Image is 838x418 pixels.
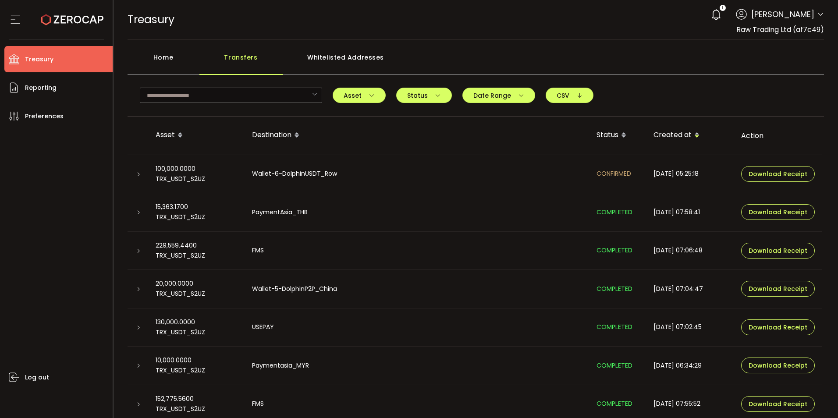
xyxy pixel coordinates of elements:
div: FMS [245,245,589,255]
span: COMPLETED [597,208,632,216]
div: [DATE] 07:58:41 [646,207,734,217]
div: [DATE] 07:06:48 [646,245,734,255]
span: Download Receipt [749,209,807,215]
div: 100,000.0000 TRX_USDT_S2UZ [149,164,245,184]
span: Treasury [25,53,53,66]
div: 152,775.5600 TRX_USDT_S2UZ [149,394,245,414]
span: CONFIRMED [597,169,631,178]
span: [PERSON_NAME] [751,8,814,20]
button: CSV [546,88,593,103]
button: Download Receipt [741,166,815,182]
button: Download Receipt [741,358,815,373]
div: [DATE] 07:02:45 [646,322,734,332]
div: 15,363.1700 TRX_USDT_S2UZ [149,202,245,222]
button: Download Receipt [741,396,815,412]
div: FMS [245,399,589,409]
span: COMPLETED [597,284,632,293]
button: Asset [333,88,386,103]
button: Download Receipt [741,204,815,220]
div: Status [589,128,646,143]
div: 20,000.0000 TRX_USDT_S2UZ [149,279,245,299]
span: COMPLETED [597,399,632,408]
div: Paymentasia_MYR [245,361,589,371]
span: 1 [722,5,723,11]
span: Download Receipt [749,401,807,407]
div: Created at [646,128,734,143]
span: Download Receipt [749,248,807,254]
div: Destination [245,128,589,143]
div: Home [128,49,199,75]
div: Wallet-6-DolphinUSDT_Row [245,169,589,179]
span: Preferences [25,110,64,123]
span: Download Receipt [749,286,807,292]
div: USEPAY [245,322,589,332]
div: Transfers [199,49,283,75]
div: Asset [149,128,245,143]
div: [DATE] 07:04:47 [646,284,734,294]
div: Action [734,131,822,141]
span: Download Receipt [749,171,807,177]
iframe: Chat Widget [794,376,838,418]
div: 10,000.0000 TRX_USDT_S2UZ [149,355,245,375]
span: Reporting [25,81,57,94]
div: [DATE] 06:34:29 [646,361,734,371]
div: 130,000.0000 TRX_USDT_S2UZ [149,317,245,337]
span: COMPLETED [597,322,632,331]
button: Status [396,88,452,103]
span: CSV [557,92,582,99]
span: COMPLETED [597,361,632,370]
span: Download Receipt [749,324,807,330]
span: Raw Trading Ltd (af7c49) [736,25,824,35]
span: COMPLETED [597,246,632,255]
button: Date Range [462,88,535,103]
span: Log out [25,371,49,384]
div: PaymentAsia_THB [245,207,589,217]
span: Date Range [473,92,524,99]
div: 229,559.4400 TRX_USDT_S2UZ [149,241,245,261]
span: Status [407,92,441,99]
div: Wallet-5-DolphinP2P_China [245,284,589,294]
div: Whitelisted Addresses [283,49,409,75]
span: Treasury [128,12,174,27]
span: Asset [344,92,375,99]
button: Download Receipt [741,319,815,335]
button: Download Receipt [741,243,815,259]
button: Download Receipt [741,281,815,297]
span: Download Receipt [749,362,807,368]
div: [DATE] 05:25:18 [646,169,734,179]
div: [DATE] 07:55:52 [646,399,734,409]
